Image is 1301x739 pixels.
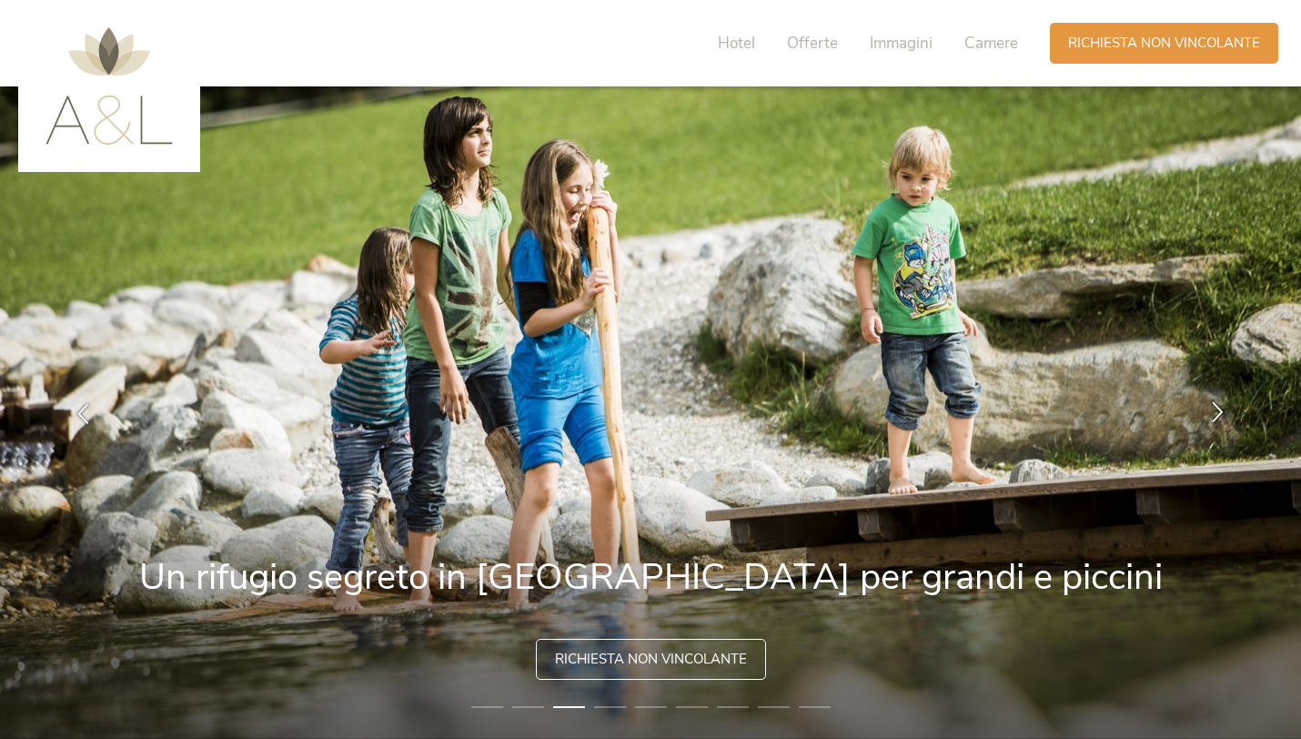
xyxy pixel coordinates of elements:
[870,33,933,54] span: Immagini
[1068,34,1260,53] span: Richiesta non vincolante
[718,33,755,54] span: Hotel
[964,33,1018,54] span: Camere
[45,27,173,145] img: AMONTI & LUNARIS Wellnessresort
[787,33,838,54] span: Offerte
[555,650,747,669] span: Richiesta non vincolante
